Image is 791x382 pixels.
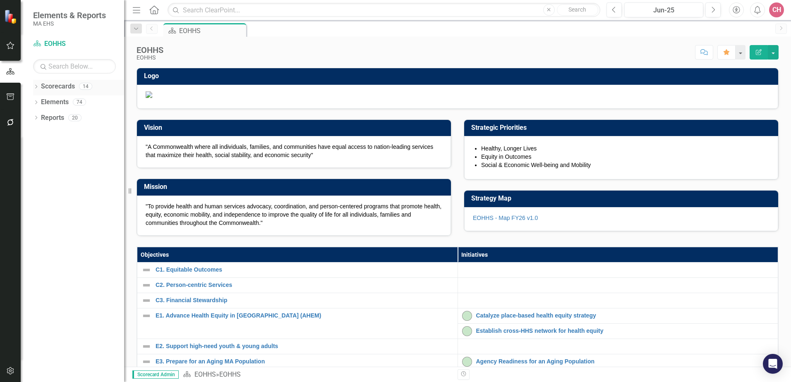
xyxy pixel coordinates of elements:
[144,72,774,80] h3: Logo
[146,203,441,226] span: "To provide health and human services advocacy, coordination, and person-centered programs that p...
[137,55,163,61] div: EOHHS
[624,2,703,17] button: Jun-25
[156,313,453,319] a: E1. Advance Health Equity in [GEOGRAPHIC_DATA] (AHEM)
[473,215,538,221] a: EOHHS - Map FY26 v1.0
[156,297,453,303] a: C3. Financial Stewardship
[137,339,458,354] td: Double-Click to Edit Right Click for Context Menu
[137,308,458,339] td: Double-Click to Edit Right Click for Context Menu
[33,39,116,49] a: EOHHS
[146,143,433,158] span: "A Commonwealth where all individuals, families, and communities have equal access to nation-lead...
[462,326,472,336] img: On-track
[219,370,241,378] div: EOHHS
[144,183,447,191] h3: Mission
[141,265,151,275] img: Not Defined
[141,280,151,290] img: Not Defined
[481,153,531,160] span: Equity in Outcomes
[141,311,151,321] img: Not Defined
[481,145,537,152] span: Healthy, Longer Lives
[476,328,774,334] a: Establish cross-HHS network for health equity
[568,6,586,13] span: Search
[557,4,598,16] button: Search
[458,354,778,369] td: Double-Click to Edit Right Click for Context Menu
[156,343,453,349] a: E2. Support high-need youth & young adults
[481,162,591,168] span: Social & Economic Well-being and Mobility
[458,323,778,339] td: Double-Click to Edit Right Click for Context Menu
[462,311,472,321] img: On-track
[4,9,19,24] img: ClearPoint Strategy
[763,354,783,374] div: Open Intercom Messenger
[471,124,774,131] h3: Strategic Priorities
[168,3,600,17] input: Search ClearPoint...
[476,313,774,319] a: Catalyze place-based health equity strategy
[183,370,451,380] div: »
[156,267,453,273] a: C1. Equitable Outcomes
[627,5,700,15] div: Jun-25
[144,124,447,131] h3: Vision
[73,99,86,106] div: 74
[476,358,774,365] a: Agency Readiness for an Aging Population
[156,282,453,288] a: C2. Person-centric Services
[769,2,784,17] button: CH
[137,45,163,55] div: EOHHS
[194,370,216,378] a: EOHHS
[156,358,453,365] a: E3. Prepare for an Aging MA Population
[141,357,151,367] img: Not Defined
[471,195,774,202] h3: Strategy Map
[132,370,179,379] span: Scorecard Admin
[137,262,458,277] td: Double-Click to Edit Right Click for Context Menu
[33,10,106,20] span: Elements & Reports
[33,59,116,74] input: Search Below...
[79,83,92,90] div: 14
[137,277,458,293] td: Double-Click to Edit Right Click for Context Menu
[141,341,151,351] img: Not Defined
[41,82,75,91] a: Scorecards
[41,98,69,107] a: Elements
[33,20,106,27] small: MA EHS
[41,113,64,123] a: Reports
[146,91,769,98] img: Document.png
[458,308,778,323] td: Double-Click to Edit Right Click for Context Menu
[137,293,458,308] td: Double-Click to Edit Right Click for Context Menu
[179,26,244,36] div: EOHHS
[462,357,472,367] img: On-track
[68,114,81,121] div: 20
[141,296,151,306] img: Not Defined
